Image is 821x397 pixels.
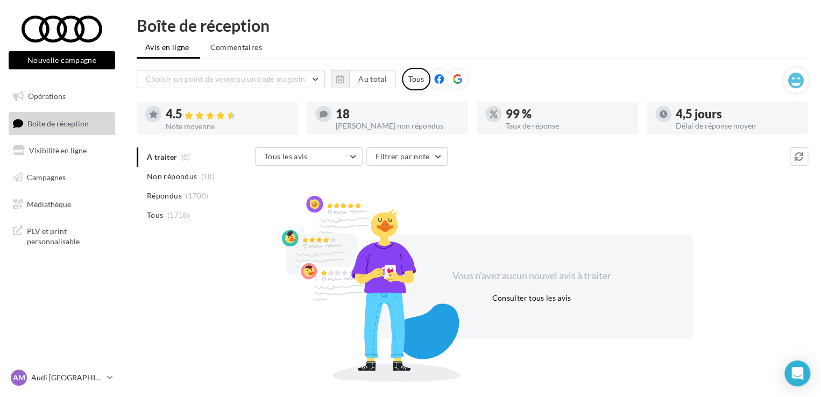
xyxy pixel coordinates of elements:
[27,118,89,127] span: Boîte de réception
[147,190,182,201] span: Répondus
[336,122,459,130] div: [PERSON_NAME] non répondus
[6,85,117,108] a: Opérations
[13,372,25,383] span: AM
[147,171,197,182] span: Non répondus
[331,70,396,88] button: Au total
[137,17,808,33] div: Boîte de réception
[264,152,308,161] span: Tous les avis
[366,147,448,166] button: Filtrer par note
[676,108,799,120] div: 4,5 jours
[166,123,289,130] div: Note moyenne
[349,70,396,88] button: Au total
[186,192,208,200] span: (1700)
[6,219,117,251] a: PLV et print personnalisable
[166,108,289,120] div: 4.5
[210,42,262,53] span: Commentaires
[27,199,71,208] span: Médiathèque
[487,292,575,304] button: Consulter tous les avis
[29,146,87,155] span: Visibilité en ligne
[506,122,629,130] div: Taux de réponse
[146,74,305,83] span: Choisir un point de vente ou un code magasin
[6,112,117,135] a: Boîte de réception
[9,367,115,388] a: AM Audi [GEOGRAPHIC_DATA]
[784,360,810,386] div: Open Intercom Messenger
[31,372,103,383] p: Audi [GEOGRAPHIC_DATA]
[6,139,117,162] a: Visibilité en ligne
[336,108,459,120] div: 18
[147,210,163,221] span: Tous
[6,166,117,189] a: Campagnes
[27,173,66,182] span: Campagnes
[255,147,363,166] button: Tous les avis
[167,211,190,219] span: (1718)
[676,122,799,130] div: Délai de réponse moyen
[402,68,430,90] div: Tous
[506,108,629,120] div: 99 %
[137,70,325,88] button: Choisir un point de vente ou un code magasin
[28,91,66,101] span: Opérations
[9,51,115,69] button: Nouvelle campagne
[27,224,111,247] span: PLV et print personnalisable
[439,269,624,283] div: Vous n'avez aucun nouvel avis à traiter
[201,172,215,181] span: (18)
[6,193,117,216] a: Médiathèque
